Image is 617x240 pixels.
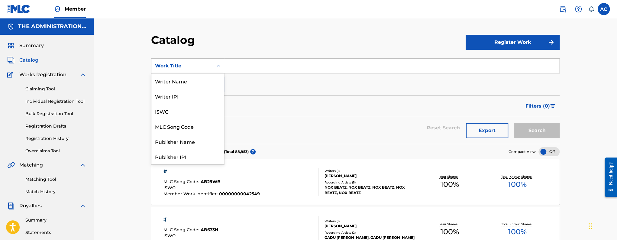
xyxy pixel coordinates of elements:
[163,179,201,184] span: MLC Song Code :
[19,42,44,49] span: Summary
[201,227,218,232] span: AB633H
[324,230,415,235] div: Recording Artists ( 2 )
[19,202,42,209] span: Royalties
[151,159,560,205] a: #MLC Song Code:AB29WBISWC:Member Work Identifier:00000000042549Writers (1)[PERSON_NAME]Recording ...
[79,71,86,78] img: expand
[19,71,66,78] span: Works Registration
[508,226,527,237] span: 100 %
[7,161,15,169] img: Matching
[25,98,86,105] a: Individual Registration Tool
[163,233,178,238] span: ISWC :
[7,71,15,78] img: Works Registration
[440,179,459,190] span: 100 %
[25,229,86,236] a: Statements
[324,169,415,173] div: Writers ( 1 )
[25,176,86,183] a: Matching Tool
[466,35,560,50] button: Register Work
[589,217,592,235] div: Drag
[151,89,224,104] div: Writer IPI
[151,58,560,144] form: Search Form
[522,99,560,114] button: Filters (0)
[163,191,219,196] span: Member Work Identifier :
[25,123,86,129] a: Registration Drafts
[324,219,415,223] div: Writers ( 1 )
[600,153,617,202] iframe: Resource Center
[559,5,566,13] img: search
[7,202,15,209] img: Royalties
[155,62,209,70] div: Work Title
[151,149,224,164] div: Publisher IPI
[18,23,86,30] h5: THE ADMINISTRATION MP INC
[525,102,550,110] span: Filters ( 0 )
[550,104,555,108] img: filter
[201,179,221,184] span: AB29WB
[79,161,86,169] img: expand
[324,223,415,229] div: [PERSON_NAME]
[324,173,415,179] div: [PERSON_NAME]
[7,23,15,30] img: Accounts
[25,135,86,142] a: Registration History
[151,73,224,89] div: Writer Name
[588,6,594,12] div: Notifications
[163,216,218,223] div: :(
[25,148,86,154] a: Overclaims Tool
[79,202,86,209] img: expand
[250,149,256,154] span: ?
[7,42,15,49] img: Summary
[7,42,44,49] a: SummarySummary
[54,5,61,13] img: Top Rightsholder
[440,174,460,179] p: Your Shares:
[440,222,460,226] p: Your Shares:
[324,180,415,185] div: Recording Artists ( 5 )
[19,161,43,169] span: Matching
[466,123,508,138] button: Export
[19,57,38,64] span: Catalog
[163,227,201,232] span: MLC Song Code :
[25,111,86,117] a: Bulk Registration Tool
[7,57,38,64] a: CatalogCatalog
[163,168,260,175] div: #
[7,57,15,64] img: Catalog
[575,5,582,13] img: help
[7,5,31,13] img: MLC Logo
[548,39,555,46] img: f7272a7cc735f4ea7f67.svg
[25,189,86,195] a: Match History
[65,5,86,12] span: Member
[151,33,198,47] h2: Catalog
[598,3,610,15] div: User Menu
[501,222,534,226] p: Total Known Shares:
[163,185,178,190] span: ISWC :
[219,191,260,196] span: 00000000042549
[557,3,569,15] a: Public Search
[324,185,415,196] div: NOX BEATZ, NOX BEATZ, NOX BEATZ, NOX BEATZ, NOX BEATZ
[440,226,459,237] span: 100 %
[25,217,86,223] a: Summary
[572,3,584,15] div: Help
[508,179,527,190] span: 100 %
[151,134,224,149] div: Publisher Name
[587,211,617,240] iframe: Chat Widget
[151,119,224,134] div: MLC Song Code
[151,104,224,119] div: ISWC
[501,174,534,179] p: Total Known Shares:
[25,86,86,92] a: Claiming Tool
[509,149,536,154] span: Compact View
